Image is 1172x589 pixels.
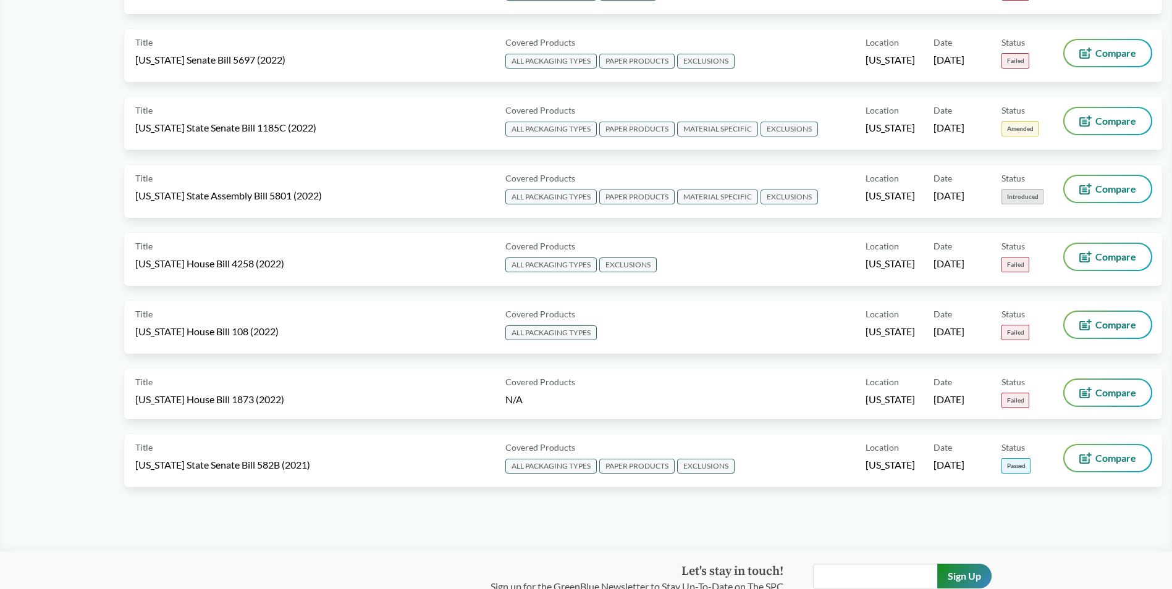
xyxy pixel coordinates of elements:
[1001,240,1025,253] span: Status
[135,121,316,135] span: [US_STATE] State Senate Bill 1185C (2022)
[135,172,153,185] span: Title
[599,54,675,69] span: PAPER PRODUCTS
[1001,36,1025,49] span: Status
[1001,458,1031,474] span: Passed
[135,240,153,253] span: Title
[866,458,915,472] span: [US_STATE]
[1064,312,1151,338] button: Compare
[1064,380,1151,406] button: Compare
[866,375,899,388] span: Location
[505,257,597,272] span: ALL PACKAGING TYPES
[135,325,279,338] span: [US_STATE] House Bill 108 (2022)
[934,189,964,203] span: [DATE]
[1064,108,1151,134] button: Compare
[1001,257,1029,272] span: Failed
[505,240,575,253] span: Covered Products
[1001,393,1029,408] span: Failed
[599,459,675,474] span: PAPER PRODUCTS
[1001,121,1039,136] span: Amended
[761,190,818,204] span: EXCLUSIONS
[1095,116,1136,126] span: Compare
[505,459,597,474] span: ALL PACKAGING TYPES
[866,441,899,454] span: Location
[866,189,915,203] span: [US_STATE]
[599,122,675,136] span: PAPER PRODUCTS
[1001,172,1025,185] span: Status
[1095,184,1136,194] span: Compare
[934,458,964,472] span: [DATE]
[677,122,758,136] span: MATERIAL SPECIFIC
[1001,307,1025,320] span: Status
[934,121,964,135] span: [DATE]
[505,36,575,49] span: Covered Products
[677,54,735,69] span: EXCLUSIONS
[934,393,964,406] span: [DATE]
[505,122,597,136] span: ALL PACKAGING TYPES
[1095,453,1136,463] span: Compare
[505,393,523,405] span: N/A
[135,441,153,454] span: Title
[135,458,310,472] span: [US_STATE] State Senate Bill 582B (2021)
[934,307,952,320] span: Date
[677,190,758,204] span: MATERIAL SPECIFIC
[934,257,964,270] span: [DATE]
[135,189,322,203] span: [US_STATE] State Assembly Bill 5801 (2022)
[1001,53,1029,69] span: Failed
[505,375,575,388] span: Covered Products
[934,104,952,117] span: Date
[135,307,153,320] span: Title
[1095,252,1136,262] span: Compare
[1001,375,1025,388] span: Status
[934,53,964,67] span: [DATE]
[866,172,899,185] span: Location
[505,325,597,340] span: ALL PACKAGING TYPES
[599,257,657,272] span: EXCLUSIONS
[1001,189,1043,204] span: Introduced
[1001,325,1029,340] span: Failed
[1095,388,1136,398] span: Compare
[937,564,992,588] input: Sign Up
[934,172,952,185] span: Date
[866,104,899,117] span: Location
[866,53,915,67] span: [US_STATE]
[505,172,575,185] span: Covered Products
[1095,320,1136,330] span: Compare
[135,53,285,67] span: [US_STATE] Senate Bill 5697 (2022)
[505,190,597,204] span: ALL PACKAGING TYPES
[866,393,915,406] span: [US_STATE]
[866,240,899,253] span: Location
[505,441,575,454] span: Covered Products
[1064,176,1151,202] button: Compare
[1095,48,1136,58] span: Compare
[505,54,597,69] span: ALL PACKAGING TYPES
[681,564,783,579] strong: Let's stay in touch!
[677,459,735,474] span: EXCLUSIONS
[135,104,153,117] span: Title
[934,36,952,49] span: Date
[505,104,575,117] span: Covered Products
[866,36,899,49] span: Location
[1064,445,1151,471] button: Compare
[934,325,964,338] span: [DATE]
[135,36,153,49] span: Title
[505,307,575,320] span: Covered Products
[1064,244,1151,270] button: Compare
[934,240,952,253] span: Date
[135,257,284,270] span: [US_STATE] House Bill 4258 (2022)
[135,375,153,388] span: Title
[761,122,818,136] span: EXCLUSIONS
[866,307,899,320] span: Location
[1001,104,1025,117] span: Status
[1001,441,1025,454] span: Status
[599,190,675,204] span: PAPER PRODUCTS
[934,441,952,454] span: Date
[934,375,952,388] span: Date
[866,121,915,135] span: [US_STATE]
[866,257,915,270] span: [US_STATE]
[866,325,915,338] span: [US_STATE]
[135,393,284,406] span: [US_STATE] House Bill 1873 (2022)
[1064,40,1151,66] button: Compare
